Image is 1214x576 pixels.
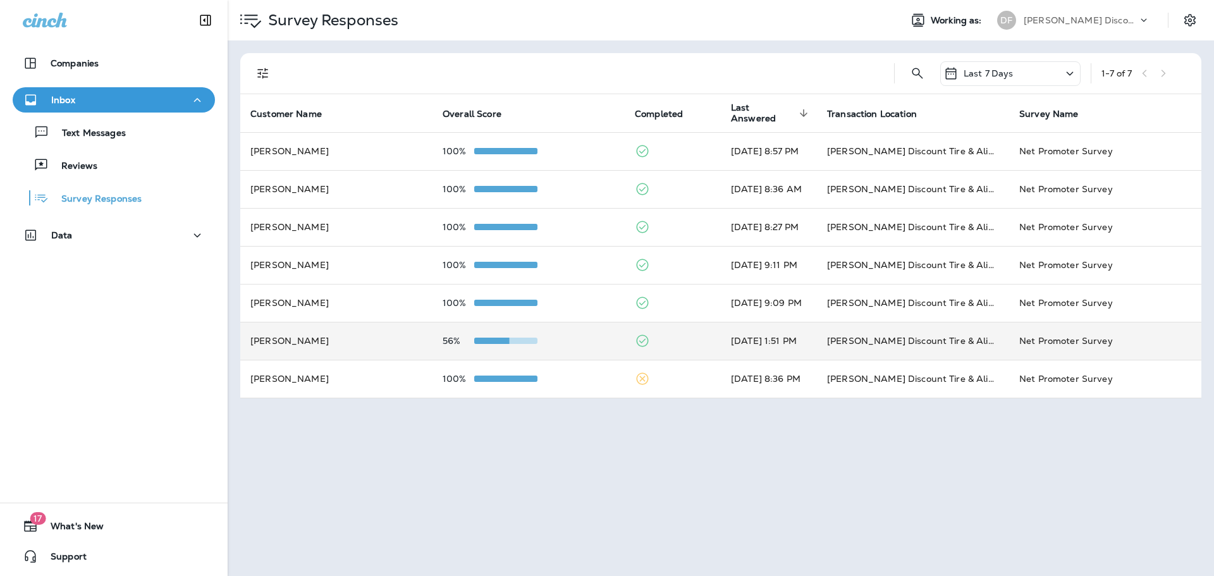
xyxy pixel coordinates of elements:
[49,128,126,140] p: Text Messages
[1009,284,1201,322] td: Net Promoter Survey
[721,284,817,322] td: [DATE] 9:09 PM
[1019,109,1079,119] span: Survey Name
[443,109,501,119] span: Overall Score
[51,58,99,68] p: Companies
[817,360,1009,398] td: [PERSON_NAME] Discount Tire & Alignment [GEOGRAPHIC_DATA] ([STREET_ADDRESS])
[721,208,817,246] td: [DATE] 8:27 PM
[1009,208,1201,246] td: Net Promoter Survey
[905,61,930,86] button: Search Survey Responses
[13,152,215,178] button: Reviews
[817,208,1009,246] td: [PERSON_NAME] Discount Tire & Alignment [GEOGRAPHIC_DATA] ([STREET_ADDRESS])
[721,246,817,284] td: [DATE] 9:11 PM
[964,68,1014,78] p: Last 7 Days
[240,170,432,208] td: [PERSON_NAME]
[240,208,432,246] td: [PERSON_NAME]
[721,360,817,398] td: [DATE] 8:36 PM
[635,109,683,119] span: Completed
[1009,170,1201,208] td: Net Promoter Survey
[263,11,398,30] p: Survey Responses
[240,360,432,398] td: [PERSON_NAME]
[13,87,215,113] button: Inbox
[931,15,984,26] span: Working as:
[827,109,917,119] span: Transaction Location
[13,544,215,569] button: Support
[443,146,474,156] p: 100%
[731,102,795,124] span: Last Answered
[817,132,1009,170] td: [PERSON_NAME] Discount Tire & Alignment [GEOGRAPHIC_DATA] ([STREET_ADDRESS])
[817,322,1009,360] td: [PERSON_NAME] Discount Tire & Alignment [GEOGRAPHIC_DATA] ([STREET_ADDRESS])
[817,170,1009,208] td: [PERSON_NAME] Discount Tire & Alignment [GEOGRAPHIC_DATA] ([STREET_ADDRESS])
[1009,246,1201,284] td: Net Promoter Survey
[721,170,817,208] td: [DATE] 8:36 AM
[51,95,75,105] p: Inbox
[13,51,215,76] button: Companies
[443,374,474,384] p: 100%
[240,246,432,284] td: [PERSON_NAME]
[721,322,817,360] td: [DATE] 1:51 PM
[13,119,215,145] button: Text Messages
[443,222,474,232] p: 100%
[13,513,215,539] button: 17What's New
[721,132,817,170] td: [DATE] 8:57 PM
[240,132,432,170] td: [PERSON_NAME]
[1009,322,1201,360] td: Net Promoter Survey
[51,230,73,240] p: Data
[1179,9,1201,32] button: Settings
[827,108,933,119] span: Transaction Location
[731,102,812,124] span: Last Answered
[188,8,223,33] button: Collapse Sidebar
[240,322,432,360] td: [PERSON_NAME]
[997,11,1016,30] div: DF
[1009,360,1201,398] td: Net Promoter Survey
[13,223,215,248] button: Data
[635,108,699,119] span: Completed
[443,184,474,194] p: 100%
[817,284,1009,322] td: [PERSON_NAME] Discount Tire & Alignment [GEOGRAPHIC_DATA] ([STREET_ADDRESS])
[443,336,474,346] p: 56%
[1024,15,1137,25] p: [PERSON_NAME] Discount Tire & Alignment
[30,512,46,525] span: 17
[1019,108,1095,119] span: Survey Name
[250,108,338,119] span: Customer Name
[49,193,142,205] p: Survey Responses
[443,108,518,119] span: Overall Score
[38,521,104,536] span: What's New
[38,551,87,567] span: Support
[817,246,1009,284] td: [PERSON_NAME] Discount Tire & Alignment [GEOGRAPHIC_DATA] ([STREET_ADDRESS])
[13,185,215,211] button: Survey Responses
[250,109,322,119] span: Customer Name
[240,284,432,322] td: [PERSON_NAME]
[443,260,474,270] p: 100%
[250,61,276,86] button: Filters
[49,161,97,173] p: Reviews
[443,298,474,308] p: 100%
[1101,68,1132,78] div: 1 - 7 of 7
[1009,132,1201,170] td: Net Promoter Survey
